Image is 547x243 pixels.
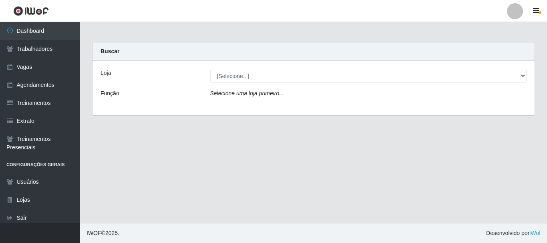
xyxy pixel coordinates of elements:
span: IWOF [86,230,101,236]
i: Selecione uma loja primeiro... [210,90,284,96]
span: © 2025 . [86,229,119,237]
a: iWof [529,230,541,236]
img: CoreUI Logo [13,6,49,16]
strong: Buscar [101,48,119,54]
span: Desenvolvido por [486,229,541,237]
label: Função [101,89,119,98]
label: Loja [101,69,111,77]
